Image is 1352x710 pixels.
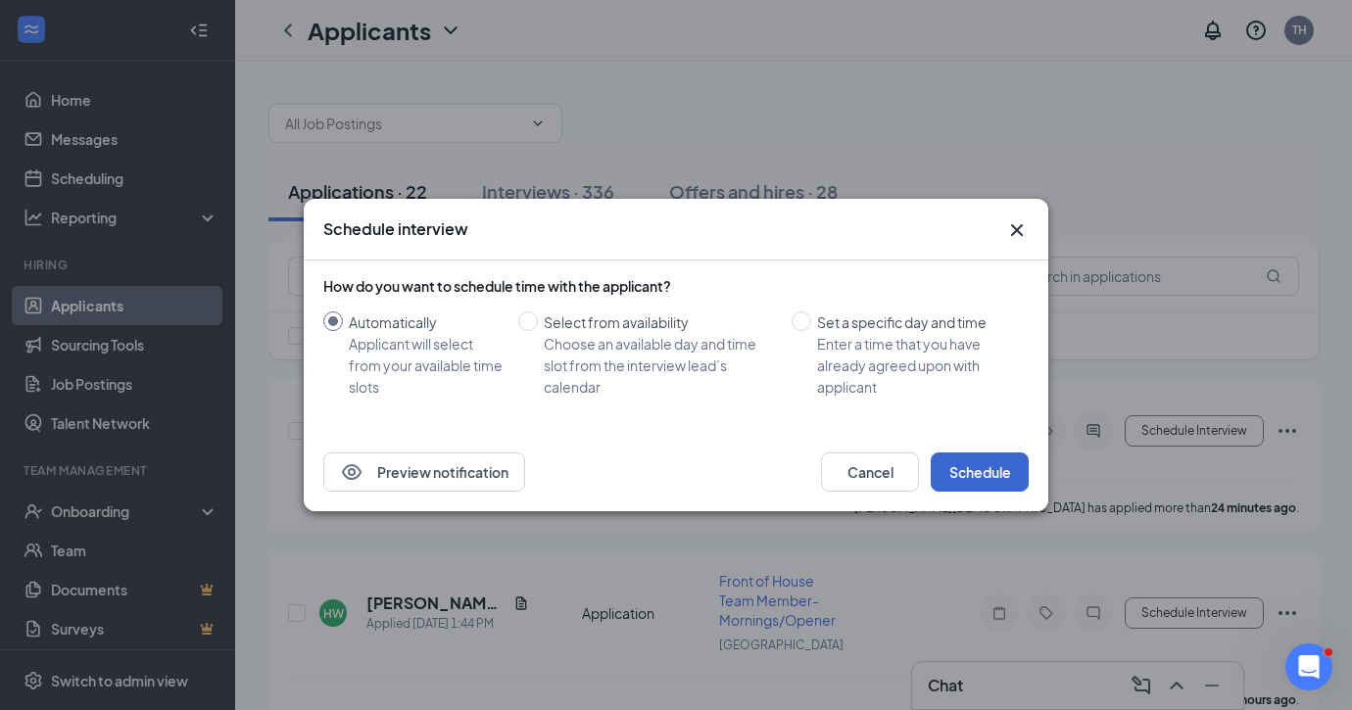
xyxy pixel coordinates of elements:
svg: Eye [340,460,363,484]
h3: Schedule interview [323,218,468,240]
div: Enter a time that you have already agreed upon with applicant [817,333,1013,398]
button: Close [1005,218,1029,242]
div: Automatically [349,311,503,333]
button: Cancel [821,452,919,492]
div: Select from availability [544,311,776,333]
div: Applicant will select from your available time slots [349,333,503,398]
div: Set a specific day and time [817,311,1013,333]
svg: Cross [1005,218,1029,242]
div: How do you want to schedule time with the applicant? [323,276,1029,296]
button: Schedule [931,452,1029,492]
button: EyePreview notification [323,452,525,492]
div: Choose an available day and time slot from the interview lead’s calendar [544,333,776,398]
iframe: Intercom live chat [1285,643,1332,690]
